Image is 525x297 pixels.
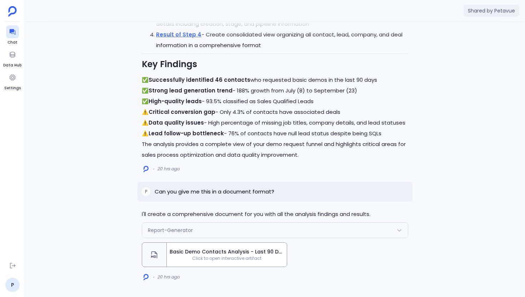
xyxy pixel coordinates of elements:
[167,256,287,261] span: Click to open interactive artifact
[142,75,408,139] p: ✅ who requested basic demos in the last 90 days ✅ - 188% growth from July (8) to September (23) ✅...
[145,189,147,195] span: P
[4,71,21,91] a: Settings
[6,40,19,45] span: Chat
[5,278,20,292] a: P
[149,97,202,105] strong: High-quality leads
[142,58,408,70] h2: Key Findings
[149,130,224,137] strong: Lead follow-up bottleneck
[142,209,408,220] p: I'll create a comprehensive document for you with all the analysis findings and results.
[4,85,21,91] span: Settings
[170,248,284,256] span: Basic Demo Contacts Analysis - Last 90 Days
[149,119,204,126] strong: Data quality issues
[8,6,17,17] img: petavue logo
[3,62,21,68] span: Data Hub
[155,187,274,196] p: Can you give me this in a document format?
[464,5,519,17] span: Shared by Petavue
[144,274,149,281] img: logo
[157,166,180,172] span: 20 hrs ago
[149,76,250,84] strong: Successfully identified 46 contacts
[148,227,193,234] span: Report-Generator
[149,108,215,116] strong: Critical conversion gap
[157,274,180,280] span: 20 hrs ago
[142,242,287,267] button: Basic Demo Contacts Analysis - Last 90 DaysClick to open interactive artifact
[142,139,408,160] p: The analysis provides a complete view of your demo request funnel and highlights critical areas f...
[144,166,149,172] img: logo
[149,87,232,94] strong: Strong lead generation trend
[156,29,408,51] p: - Create consolidated view organizing all contact, lead, company, and deal information in a compr...
[6,25,19,45] a: Chat
[3,48,21,68] a: Data Hub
